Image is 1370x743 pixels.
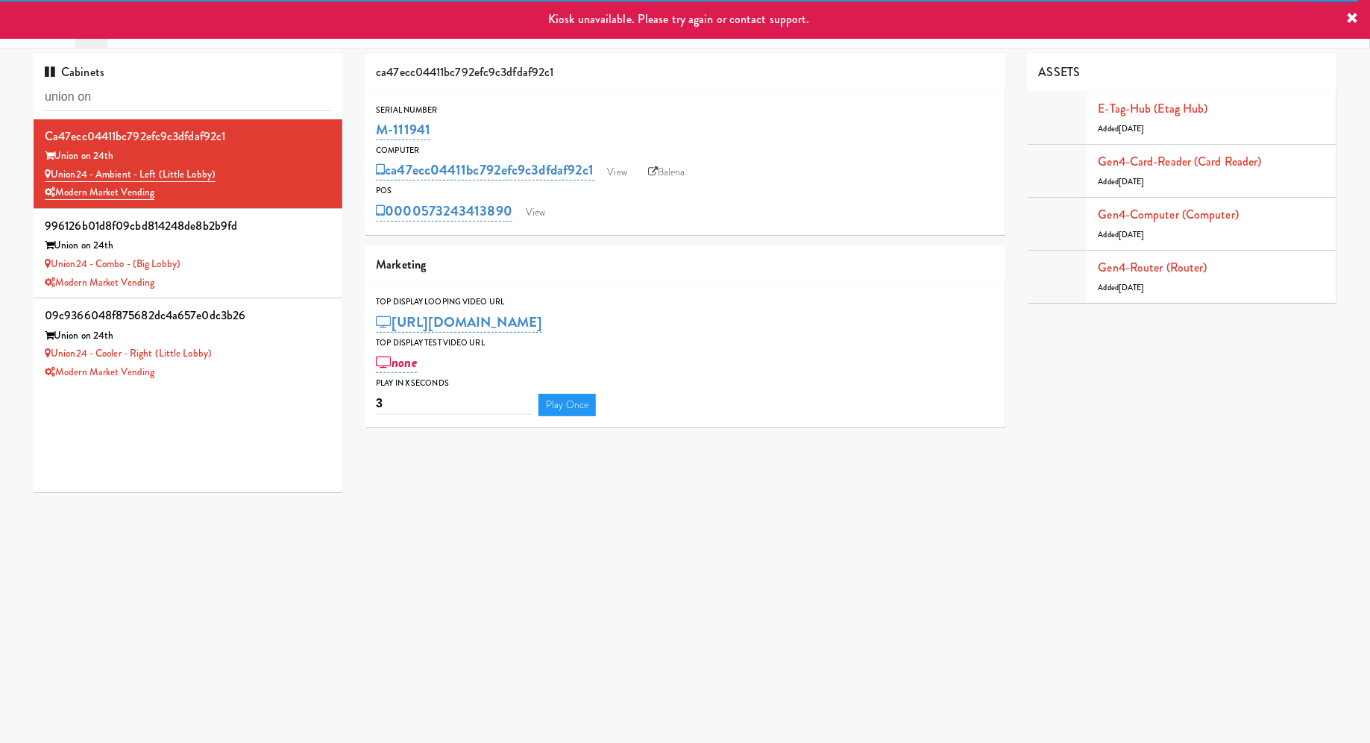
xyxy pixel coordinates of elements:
span: Added [1099,282,1145,293]
div: Top Display Looping Video Url [376,295,994,310]
span: ASSETS [1039,63,1081,81]
div: POS [376,184,994,198]
div: 996126b01d8f09cbd814248de8b2b9fd [45,215,331,237]
div: Union on 24th [45,147,331,166]
a: Union24 - Ambient - Left (Little Lobby) [45,167,216,182]
div: 09c9366048f875682dc4a657e0dc3b26 [45,304,331,327]
input: Search cabinets [45,84,331,111]
div: Union on 24th [45,236,331,255]
a: View [600,161,635,184]
a: ca47ecc04411bc792efc9c3dfdaf92c1 [376,160,594,181]
span: Cabinets [45,63,104,81]
span: [DATE] [1119,176,1145,187]
a: Gen4-computer (Computer) [1099,206,1239,223]
a: Play Once [538,394,596,416]
span: Added [1099,176,1145,187]
span: Added [1099,229,1145,240]
a: none [376,352,417,373]
a: Modern Market Vending [45,185,154,200]
span: Marketing [376,256,426,273]
span: [DATE] [1119,123,1145,134]
div: ca47ecc04411bc792efc9c3dfdaf92c1 [365,54,1005,92]
a: Modern Market Vending [45,365,154,379]
a: Union24 - Cooler - Right (Little Lobby) [45,346,212,360]
li: 09c9366048f875682dc4a657e0dc3b26Union on 24th Union24 - Cooler - Right (Little Lobby)Modern Marke... [34,298,342,387]
a: Union24 - Combo - (Big Lobby) [45,257,180,271]
div: Play in X seconds [376,376,994,391]
li: ca47ecc04411bc792efc9c3dfdaf92c1Union on 24th Union24 - Ambient - Left (Little Lobby)Modern Marke... [34,119,342,209]
a: M-111941 [376,119,430,140]
span: [DATE] [1119,229,1145,240]
div: Serial Number [376,103,994,118]
a: Balena [641,161,693,184]
span: Added [1099,123,1145,134]
div: Union on 24th [45,327,331,345]
a: 0000573243413890 [376,201,512,222]
div: ca47ecc04411bc792efc9c3dfdaf92c1 [45,125,331,148]
a: Modern Market Vending [45,275,154,289]
div: Computer [376,143,994,158]
a: Gen4-router (Router) [1099,259,1207,276]
a: E-tag-hub (Etag Hub) [1099,100,1208,117]
a: View [518,201,553,224]
span: Kiosk unavailable. Please try again or contact support. [548,10,810,28]
a: Gen4-card-reader (Card Reader) [1099,153,1262,170]
span: [DATE] [1119,282,1145,293]
div: Top Display Test Video Url [376,336,994,351]
li: 996126b01d8f09cbd814248de8b2b9fdUnion on 24th Union24 - Combo - (Big Lobby)Modern Market Vending [34,209,342,298]
a: [URL][DOMAIN_NAME] [376,312,542,333]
